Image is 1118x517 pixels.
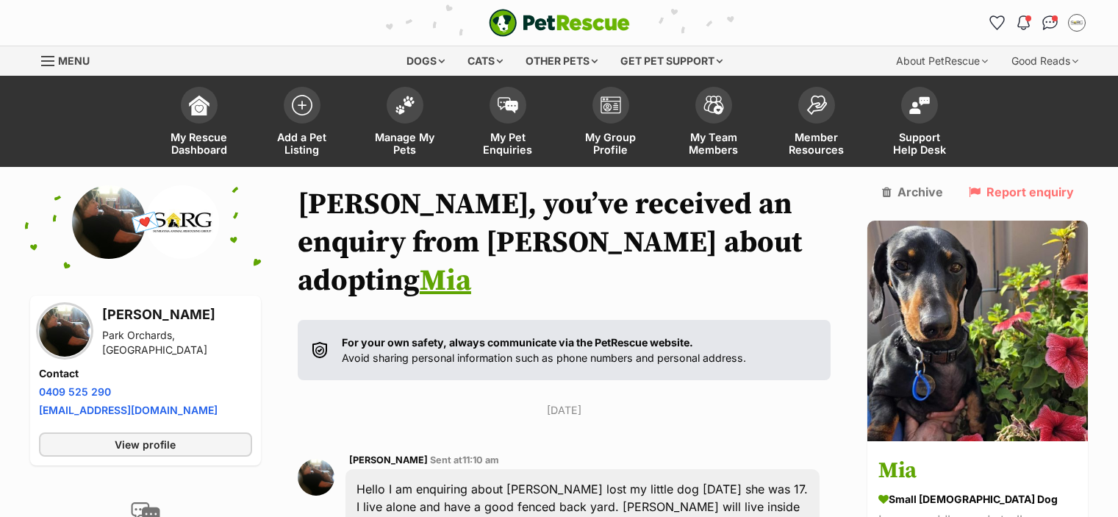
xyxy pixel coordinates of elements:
[610,46,733,76] div: Get pet support
[189,95,209,115] img: dashboard-icon-eb2f2d2d3e046f16d808141f083e7271f6b2e854fb5c12c21221c1fb7104beca.svg
[166,131,232,156] span: My Rescue Dashboard
[1042,15,1058,30] img: chat-41dd97257d64d25036548639549fe6c8038ab92f7586957e7f3b1b290dea8141.svg
[867,221,1088,441] img: Mia
[298,459,334,496] img: Merrilyn wolf profile pic
[354,79,456,167] a: Manage My Pets
[298,402,831,418] p: [DATE]
[41,46,100,73] a: Menu
[489,9,630,37] img: logo-e224e6f780fb5917bec1dbf3a21bbac754714ae5b6737aabdf751b685950b380.svg
[269,131,335,156] span: Add a Pet Listing
[489,9,630,37] a: PetRescue
[681,131,747,156] span: My Team Members
[868,79,971,167] a: Support Help Desk
[601,96,621,114] img: group-profile-icon-3fa3cf56718a62981997c0bc7e787c4b2cf8bcc04b72c1350f741eb67cf2f40e.svg
[298,185,831,300] h1: [PERSON_NAME], you’ve received an enquiry from [PERSON_NAME] about adopting
[784,131,850,156] span: Member Resources
[39,385,111,398] a: 0409 525 290
[578,131,644,156] span: My Group Profile
[878,492,1077,507] div: small [DEMOGRAPHIC_DATA] Dog
[456,79,559,167] a: My Pet Enquiries
[462,454,499,466] span: 11:10 am
[251,79,354,167] a: Add a Pet Listing
[146,185,219,259] img: Sunraysia Animal Rehousing Group profile pic
[986,11,1089,35] ul: Account quick links
[102,304,252,325] h3: [PERSON_NAME]
[1017,15,1029,30] img: notifications-46538b983faf8c2785f20acdc204bb7945ddae34d4c08c2a6579f10ce5e182be.svg
[457,46,513,76] div: Cats
[559,79,662,167] a: My Group Profile
[430,454,499,466] span: Sent at
[395,96,415,115] img: manage-my-pets-icon-02211641906a0b7f246fdf0571729dbe1e7629f14944591b6c1af311fb30b64b.svg
[115,437,176,452] span: View profile
[1069,15,1084,30] img: Carolyn Dufty profile pic
[396,46,455,76] div: Dogs
[72,185,146,259] img: Merrilyn wolf profile pic
[372,131,438,156] span: Manage My Pets
[148,79,251,167] a: My Rescue Dashboard
[806,95,827,115] img: member-resources-icon-8e73f808a243e03378d46382f2149f9095a855e16c252ad45f914b54edf8863c.svg
[349,454,428,466] span: [PERSON_NAME]
[39,305,90,357] img: Merrilyn wolf profile pic
[909,96,930,114] img: help-desk-icon-fdf02630f3aa405de69fd3d07c3f3aa587a6932b1a1747fa1d2bba05be0121f9.svg
[39,366,252,381] h4: Contact
[886,131,953,156] span: Support Help Desk
[420,263,471,299] a: Mia
[1039,11,1062,35] a: Conversations
[498,97,518,113] img: pet-enquiries-icon-7e3ad2cf08bfb03b45e93fb7055b45f3efa6380592205ae92323e6603595dc1f.svg
[39,432,252,457] a: View profile
[986,11,1009,35] a: Favourites
[342,335,746,366] p: Avoid sharing personal information such as phone numbers and personal address.
[475,131,541,156] span: My Pet Enquiries
[969,185,1074,199] a: Report enquiry
[1012,11,1036,35] button: Notifications
[129,207,162,238] span: 💌
[58,54,90,67] span: Menu
[102,328,252,357] div: Park Orchards, [GEOGRAPHIC_DATA]
[703,96,724,115] img: team-members-icon-5396bd8760b3fe7c0b43da4ab00e1e3bb1a5d9ba89233759b79545d2d3fc5d0d.svg
[292,95,312,115] img: add-pet-listing-icon-0afa8454b4691262ce3f59096e99ab1cd57d4a30225e0717b998d2c9b9846f56.svg
[886,46,998,76] div: About PetRescue
[878,455,1077,488] h3: Mia
[1065,11,1089,35] button: My account
[515,46,608,76] div: Other pets
[39,404,218,416] a: [EMAIL_ADDRESS][DOMAIN_NAME]
[1001,46,1089,76] div: Good Reads
[765,79,868,167] a: Member Resources
[662,79,765,167] a: My Team Members
[342,336,693,349] strong: For your own safety, always communicate via the PetRescue website.
[882,185,943,199] a: Archive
